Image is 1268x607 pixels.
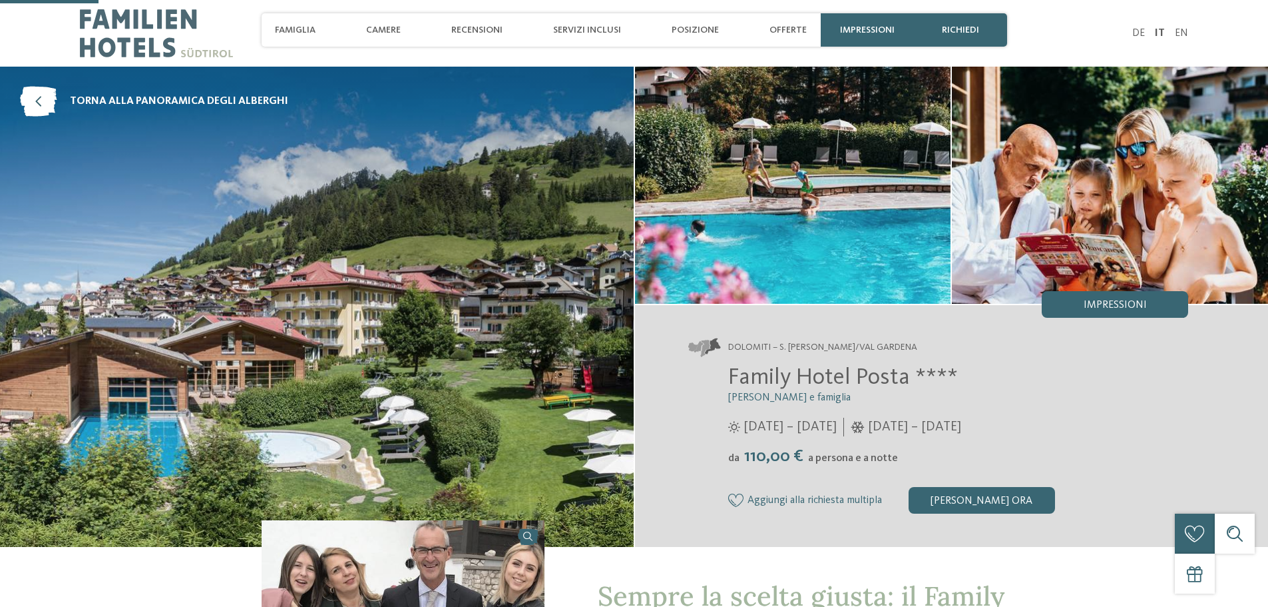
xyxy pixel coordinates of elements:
[909,487,1055,514] div: [PERSON_NAME] ora
[952,67,1268,304] img: Family hotel in Val Gardena: un luogo speciale
[20,87,288,117] a: torna alla panoramica degli alberghi
[635,67,951,304] img: Family hotel in Val Gardena: un luogo speciale
[70,94,288,109] span: torna alla panoramica degli alberghi
[1084,300,1147,310] span: Impressioni
[728,366,958,389] span: Family Hotel Posta ****
[728,421,740,433] i: Orari d'apertura estate
[741,448,807,465] span: 110,00 €
[1132,28,1145,39] a: DE
[1155,28,1165,39] a: IT
[728,453,740,464] span: da
[728,341,917,354] span: Dolomiti – S. [PERSON_NAME]/Val Gardena
[743,418,837,436] span: [DATE] – [DATE]
[808,453,898,464] span: a persona e a notte
[851,421,865,433] i: Orari d'apertura inverno
[747,495,882,507] span: Aggiungi alla richiesta multipla
[868,418,961,436] span: [DATE] – [DATE]
[1175,28,1188,39] a: EN
[728,392,851,403] span: [PERSON_NAME] e famiglia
